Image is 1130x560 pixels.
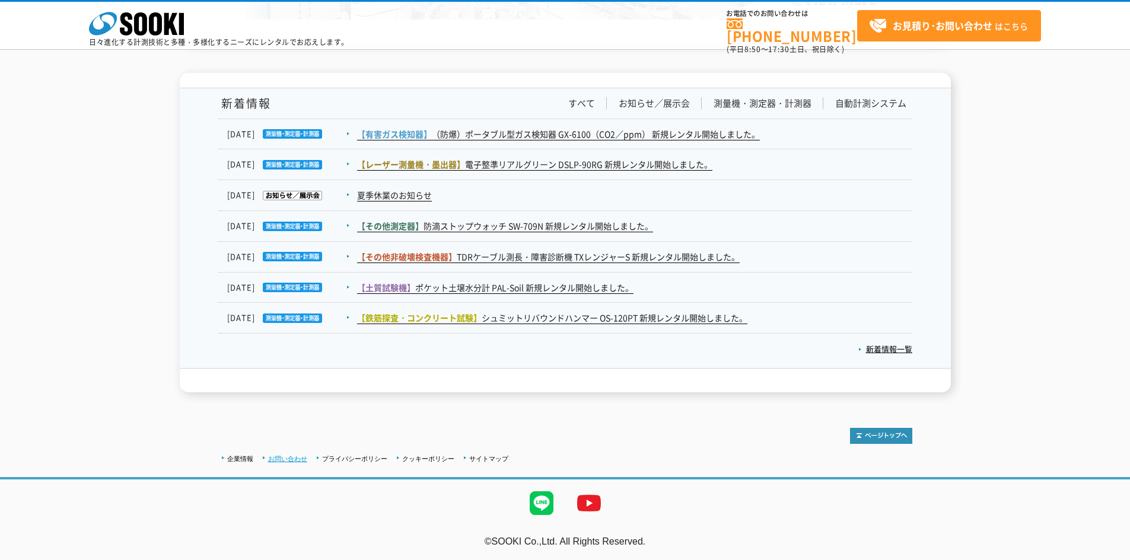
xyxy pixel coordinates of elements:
a: 新着情報一覧 [858,343,912,354]
span: 【その他測定器】 [357,220,424,232]
img: 測量機・測定器・計測器 [255,222,322,231]
dt: [DATE] [227,220,356,232]
img: LINE [518,479,565,527]
span: 【土質試験機】 [357,281,415,293]
strong: お見積り･お問い合わせ [893,18,992,33]
a: [PHONE_NUMBER] [727,18,857,43]
dt: [DATE] [227,281,356,294]
dt: [DATE] [227,251,356,263]
img: 測量機・測定器・計測器 [255,283,322,292]
a: クッキーポリシー [402,455,454,462]
a: 測量機・測定器・計測器 [714,97,811,110]
a: テストMail [1084,548,1130,558]
img: 測量機・測定器・計測器 [255,313,322,323]
h1: 新着情報 [218,97,271,110]
img: 測量機・測定器・計測器 [255,252,322,261]
a: 企業情報 [227,455,253,462]
a: お知らせ／展示会 [619,97,690,110]
dt: [DATE] [227,189,356,201]
a: 【鉄筋探査・コンクリート試験】シュミットリバウンドハンマー OS-120PT 新規レンタル開始しました。 [357,312,747,324]
span: 【レーザー測量機・墨出器】 [357,158,465,170]
a: 【その他非破壊検査機器】TDRケーブル測長・障害診断機 TXレンジャーS 新規レンタル開始しました。 [357,251,740,263]
a: 自動計測システム [835,97,906,110]
a: すべて [568,97,595,110]
img: 測量機・測定器・計測器 [255,129,322,139]
img: 測量機・測定器・計測器 [255,160,322,169]
a: プライバシーポリシー [322,455,387,462]
span: (平日 ～ 土日、祝日除く) [727,44,844,55]
a: お問い合わせ [268,455,307,462]
a: 夏季休業のお知らせ [357,189,432,201]
img: トップページへ [850,428,912,444]
span: 【その他非破壊検査機器】 [357,251,457,263]
a: 【その他測定器】防滴ストップウォッチ SW-709N 新規レンタル開始しました。 [357,220,653,232]
a: 【レーザー測量機・墨出器】電子整準リアルグリーン DSLP-90RG 新規レンタル開始しました。 [357,158,712,171]
span: お電話でのお問い合わせは [727,10,857,17]
dt: [DATE] [227,312,356,324]
span: 17:30 [768,44,790,55]
a: 【有害ガス検知器】（防爆）ポータブル型ガス検知器 GX-6100（CO2／ppm） 新規レンタル開始しました。 [357,128,760,140]
span: 【有害ガス検知器】 [357,128,432,140]
a: 【土質試験機】ポケット土壌水分計 PAL-Soil 新規レンタル開始しました。 [357,281,634,294]
dt: [DATE] [227,158,356,171]
a: サイトマップ [469,455,508,462]
a: お見積り･お問い合わせはこちら [857,10,1041,41]
span: 8:50 [744,44,761,55]
span: はこちら [869,17,1028,35]
dt: [DATE] [227,128,356,140]
p: 日々進化する計測技術と多種・多様化するニーズにレンタルでお応えします。 [89,39,349,46]
img: YouTube [565,479,613,527]
span: 【鉄筋探査・コンクリート試験】 [357,312,482,324]
img: お知らせ／展示会 [255,191,322,200]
